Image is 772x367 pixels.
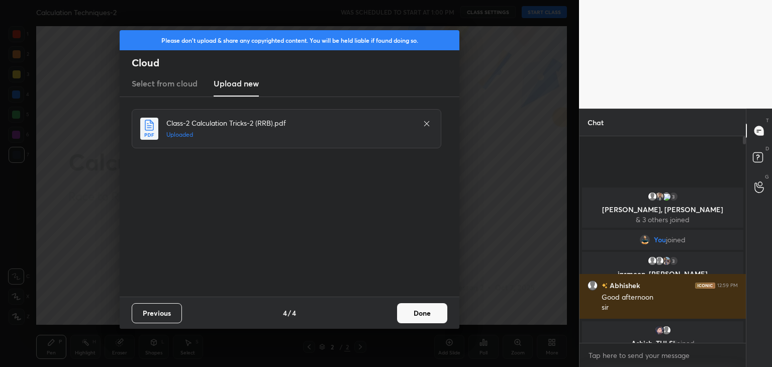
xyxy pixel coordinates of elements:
img: iconic-dark.1390631f.png [695,283,715,289]
span: You [654,236,666,244]
div: Please don't upload & share any copyrighted content. You will be held liable if found doing so. [120,30,459,50]
p: Chat [580,109,612,136]
h4: 4 [292,308,296,318]
p: D [765,145,769,152]
p: jasmeen, [PERSON_NAME] [588,270,737,278]
div: grid [580,186,746,343]
p: G [765,173,769,180]
h4: Class-2 Calculation Tricks-2 (RRB).pdf [166,118,413,128]
img: bbc77f474b0a4567b1db3b18c594eddd.jpg [654,192,664,202]
img: 3 [654,325,664,335]
img: default.png [654,256,664,266]
button: Done [397,303,447,323]
button: Previous [132,303,182,323]
div: 12:59 PM [717,283,738,289]
div: Good afternoon [602,293,738,303]
div: sir [602,303,738,313]
p: T [766,117,769,124]
h4: / [288,308,291,318]
img: default.png [661,325,671,335]
h5: Uploaded [166,130,413,139]
div: 3 [668,192,679,202]
span: joined [675,338,695,348]
img: d84243986e354267bcc07dcb7018cb26.file [640,235,650,245]
img: 3 [661,192,671,202]
div: 3 [668,256,679,266]
img: default.png [647,256,657,266]
h3: Upload new [214,77,259,89]
img: default.png [647,192,657,202]
h2: Cloud [132,56,459,69]
img: ce6c8c0ae2cc43bf9ab4e7b48aad46ba.jpg [661,256,671,266]
img: default.png [588,281,598,291]
span: joined [666,236,686,244]
img: no-rating-badge.077c3623.svg [602,283,608,289]
p: Ashish, TULSI [588,339,737,347]
p: & 3 others joined [588,216,737,224]
p: [PERSON_NAME], [PERSON_NAME] [588,206,737,214]
h4: 4 [283,308,287,318]
h6: Abhishek [608,280,640,291]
